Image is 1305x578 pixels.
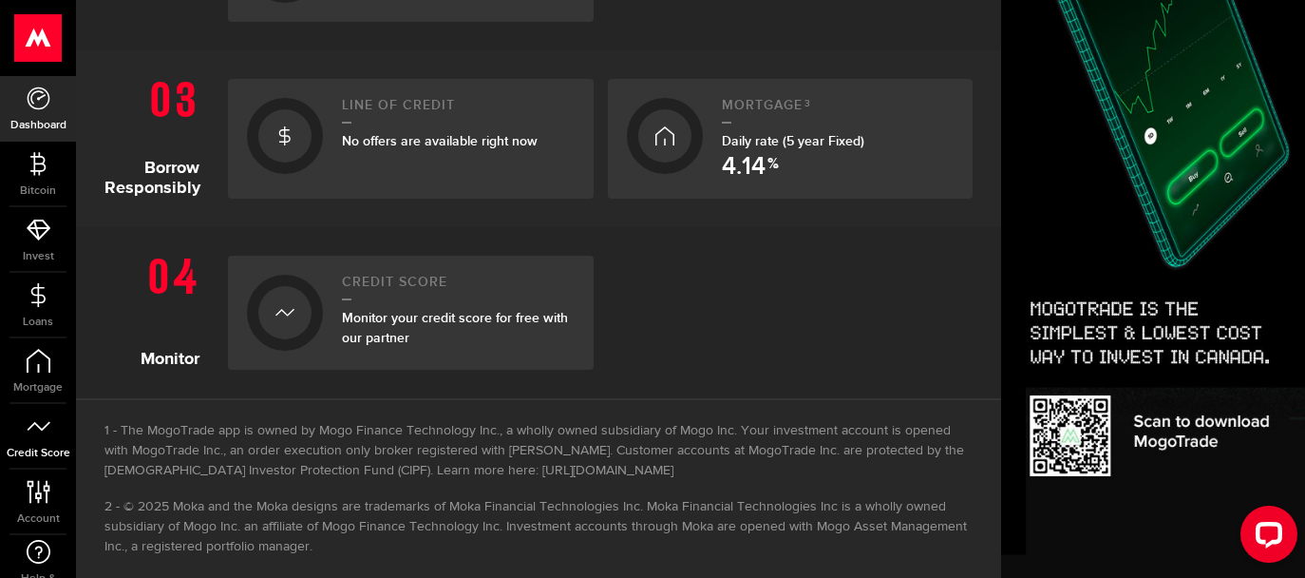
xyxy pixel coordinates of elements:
[104,246,214,370] h1: Monitor
[104,497,973,557] li: © 2025 Moka and the Moka designs are trademarks of Moka Financial Technologies Inc. Moka Financia...
[722,155,766,180] span: 4.14
[722,98,955,124] h2: Mortgage
[804,98,811,109] sup: 3
[342,133,538,149] span: No offers are available right now
[228,256,594,370] a: Credit ScoreMonitor your credit score for free with our partner
[767,157,779,180] span: %
[608,79,974,199] a: Mortgage3Daily rate (5 year Fixed) 4.14 %
[342,275,575,300] h2: Credit Score
[342,98,575,124] h2: Line of credit
[342,310,568,346] span: Monitor your credit score for free with our partner
[1225,498,1305,578] iframe: LiveChat chat widget
[722,133,864,149] span: Daily rate (5 year Fixed)
[104,421,973,481] li: The MogoTrade app is owned by Mogo Finance Technology Inc., a wholly owned subsidiary of Mogo Inc...
[104,69,214,199] h1: Borrow Responsibly
[228,79,594,199] a: Line of creditNo offers are available right now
